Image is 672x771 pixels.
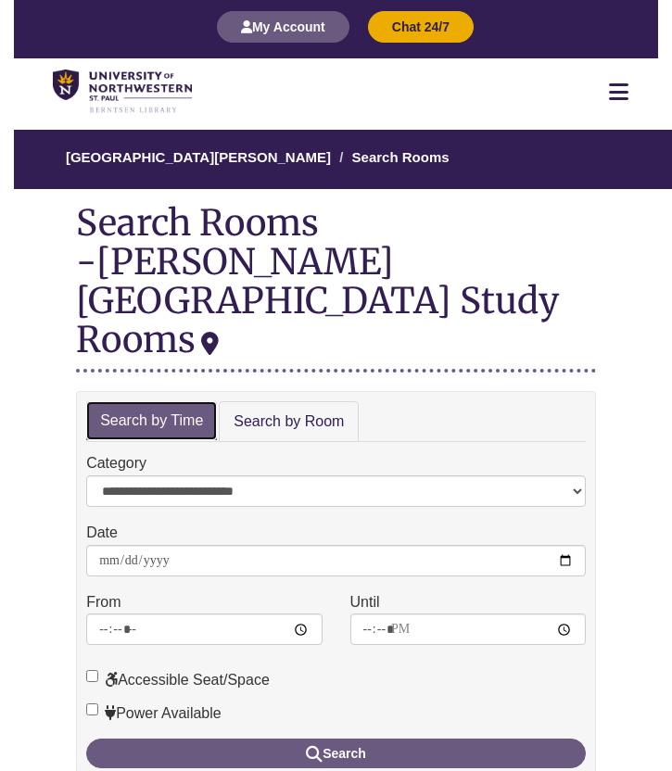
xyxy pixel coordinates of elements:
[368,19,474,34] a: Chat 24/7
[86,668,270,692] label: Accessible Seat/Space
[86,401,217,441] a: Search by Time
[219,401,359,443] a: Search by Room
[86,739,586,768] button: Search
[86,701,222,726] label: Power Available
[53,70,192,114] img: UNWSP Library Logo
[86,521,118,545] label: Date
[352,149,450,165] a: Search Rooms
[217,11,349,43] button: My Account
[217,19,349,34] a: My Account
[76,239,559,361] div: [PERSON_NAME][GEOGRAPHIC_DATA] Study Rooms
[76,203,596,373] div: Search Rooms -
[86,670,98,682] input: Accessible Seat/Space
[76,130,596,189] nav: Breadcrumb
[66,149,331,165] a: [GEOGRAPHIC_DATA][PERSON_NAME]
[86,451,146,475] label: Category
[86,703,98,715] input: Power Available
[350,590,380,614] label: Until
[86,590,120,614] label: From
[368,11,474,43] button: Chat 24/7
